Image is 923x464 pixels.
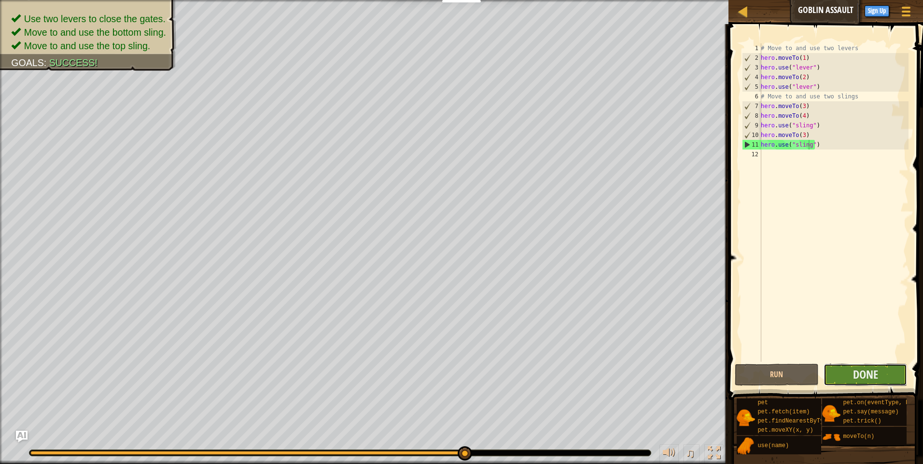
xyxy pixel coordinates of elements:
span: pet.findNearestByType(type) [757,418,851,424]
li: Use two levers to close the gates. [11,12,166,26]
div: 5 [742,82,761,92]
span: moveTo(n) [843,433,874,440]
span: : [44,57,49,68]
button: Adjust volume [659,444,679,464]
li: Move to and use the bottom sling. [11,26,166,39]
span: Ask AI [813,5,829,14]
div: 4 [742,72,761,82]
span: Success! [49,57,98,68]
div: 6 [742,92,761,101]
span: Hints [839,5,855,14]
span: pet.say(message) [843,409,898,415]
li: Move to and use the top sling. [11,39,166,53]
div: 9 [742,121,761,130]
span: use(name) [757,442,789,449]
div: 3 [742,63,761,72]
span: Move to and use the top sling. [24,41,151,51]
div: 8 [742,111,761,121]
div: 10 [742,130,761,140]
img: portrait.png [737,409,755,427]
span: Goals [11,57,44,68]
span: pet.moveXY(x, y) [757,427,813,434]
button: Sign Up [865,5,889,17]
span: Move to and use the bottom sling. [24,27,166,38]
div: 12 [742,150,761,159]
button: Show game menu [894,2,918,25]
button: Ask AI [16,431,28,442]
div: 2 [742,53,761,63]
button: Run [735,364,819,386]
img: portrait.png [737,437,755,455]
span: Done [853,367,878,382]
span: pet.trick() [843,418,881,424]
div: 11 [742,140,761,150]
span: Use two levers to close the gates. [24,14,166,24]
img: portrait.png [822,404,840,423]
button: Toggle fullscreen [704,444,724,464]
img: portrait.png [822,428,840,446]
div: 1 [742,43,761,53]
span: pet.fetch(item) [757,409,810,415]
button: ♫ [684,444,700,464]
button: Done [824,364,908,386]
span: pet [757,399,768,406]
span: ♫ [685,446,695,460]
button: Ask AI [808,2,834,20]
div: 7 [742,101,761,111]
